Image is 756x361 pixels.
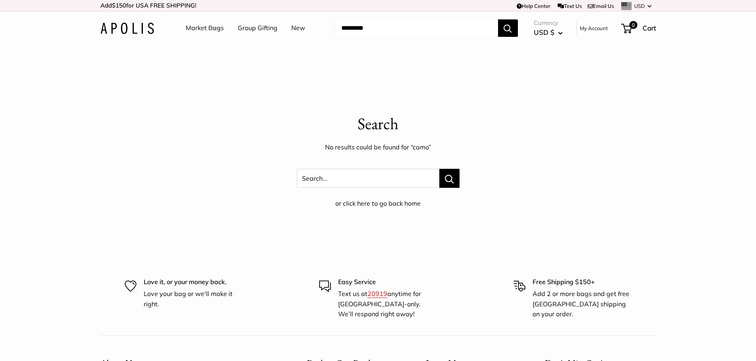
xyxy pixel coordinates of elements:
p: Easy Service [338,277,437,287]
a: Group Gifting [238,22,277,34]
span: USD $ [534,28,554,36]
a: Market Bags [186,22,224,34]
p: Text us at anytime for [GEOGRAPHIC_DATA]-only. We’ll respond right away! [338,289,437,319]
a: 0 Cart [622,22,656,34]
a: Email Us [588,3,614,9]
a: 20919 [367,290,387,298]
p: Add 2 or more bags and get free [GEOGRAPHIC_DATA] shipping on your order. [533,289,632,319]
a: Help Center [517,3,550,9]
p: Love your bag or we'll make it right. [144,289,243,309]
a: Text Us [558,3,582,9]
button: USD $ [534,26,563,39]
span: Currency [534,17,563,29]
a: or click here to go back home [335,199,421,207]
button: Search... [439,169,460,188]
input: Search... [335,19,498,37]
p: Search [100,112,656,136]
span: USD [634,3,645,9]
span: 0 [629,21,637,29]
a: My Account [580,23,608,33]
p: Love it, or your money back. [144,277,243,287]
img: Apolis [100,23,154,34]
span: $150 [112,2,126,9]
p: Free Shipping $150+ [533,277,632,287]
button: Search [498,19,518,37]
span: Cart [643,24,656,32]
a: New [291,22,305,34]
p: No results could be found for “camo” [100,141,656,153]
